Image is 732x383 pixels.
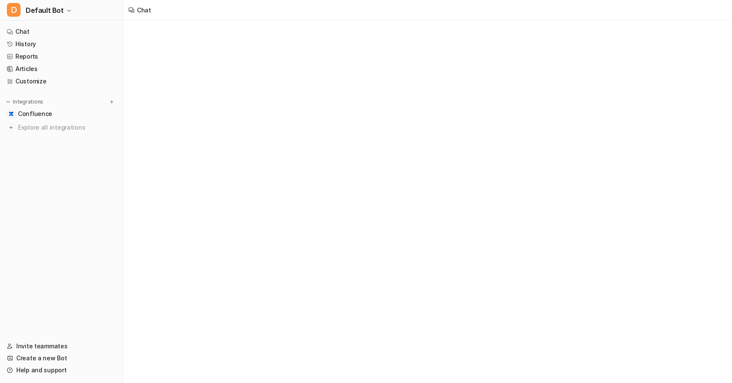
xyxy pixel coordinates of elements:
span: Confluence [18,110,52,118]
a: Create a new Bot [3,352,119,364]
a: Help and support [3,364,119,376]
span: Default Bot [26,4,64,16]
a: Invite teammates [3,340,119,352]
div: Chat [137,6,151,15]
a: Articles [3,63,119,75]
a: Customize [3,75,119,87]
img: expand menu [5,99,11,105]
a: Chat [3,26,119,38]
span: D [7,3,21,17]
a: History [3,38,119,50]
img: Confluence [9,111,14,116]
img: explore all integrations [7,123,15,132]
a: Reports [3,50,119,62]
span: Explore all integrations [18,121,116,134]
p: Integrations [13,98,43,105]
a: Explore all integrations [3,122,119,134]
button: Integrations [3,98,46,106]
a: ConfluenceConfluence [3,108,119,120]
img: menu_add.svg [109,99,115,105]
